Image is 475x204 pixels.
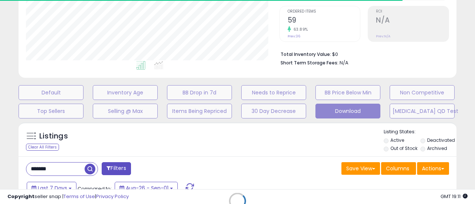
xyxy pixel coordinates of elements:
[340,59,348,66] span: N/A
[376,10,449,14] span: ROI
[19,85,83,100] button: Default
[281,60,338,66] b: Short Term Storage Fees:
[390,85,455,100] button: Non Competitive
[288,10,360,14] span: Ordered Items
[291,27,308,32] small: 63.89%
[19,104,83,118] button: Top Sellers
[167,85,232,100] button: BB Drop in 7d
[281,49,444,58] li: $0
[93,104,158,118] button: Selling @ Max
[281,51,331,57] b: Total Inventory Value:
[315,85,380,100] button: BB Price Below Min
[315,104,380,118] button: Download
[376,34,390,39] small: Prev: N/A
[376,16,449,26] h2: N/A
[167,104,232,118] button: Items Being Repriced
[390,104,455,118] button: [MEDICAL_DATA] QD Test
[93,85,158,100] button: Inventory Age
[288,34,300,39] small: Prev: 36
[288,16,360,26] h2: 59
[7,193,35,200] strong: Copyright
[241,104,306,118] button: 30 Day Decrease
[7,193,129,200] div: seller snap | |
[241,85,306,100] button: Needs to Reprice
